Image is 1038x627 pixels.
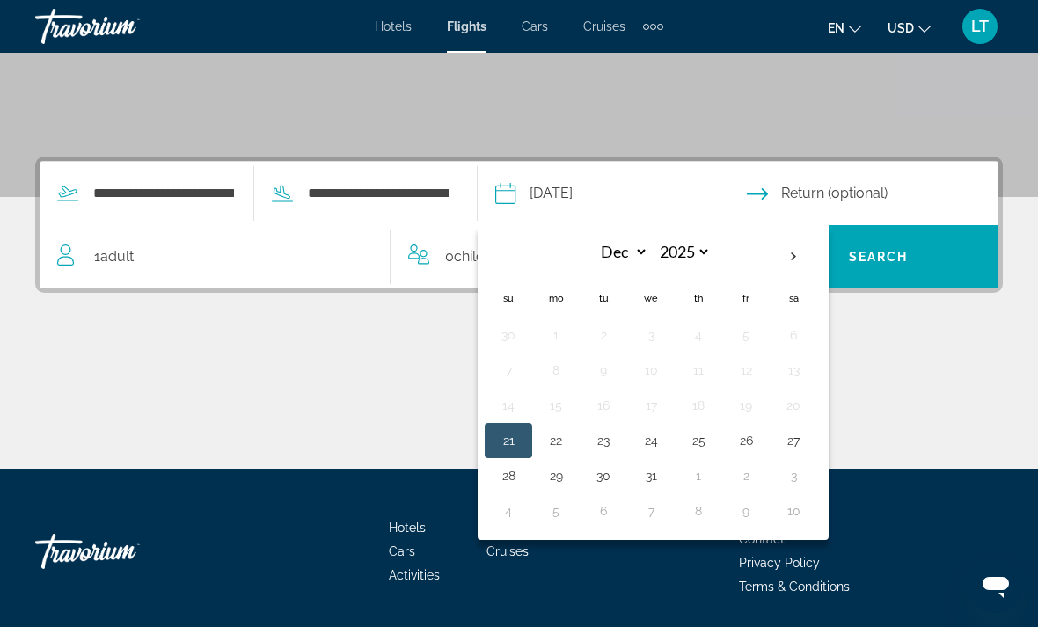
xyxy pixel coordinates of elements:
button: Search [759,225,999,288]
button: Day 30 [494,323,523,347]
button: Day 1 [542,323,570,347]
button: Day 18 [684,393,713,418]
a: Cruises [583,19,625,33]
span: Children [454,248,506,265]
button: Day 6 [589,499,618,523]
button: Travelers: 1 adult, 0 children [40,225,759,288]
button: Day 19 [732,393,760,418]
button: Extra navigation items [643,12,663,40]
span: USD [888,21,914,35]
button: Day 5 [542,499,570,523]
a: Flights [447,19,486,33]
select: Select month [591,237,648,267]
a: Cruises [486,544,529,558]
a: Cars [522,19,548,33]
a: Activities [389,568,440,582]
span: Search [849,250,909,264]
button: Day 14 [494,393,523,418]
button: Return date [747,162,998,225]
button: User Menu [957,8,1003,45]
button: Day 28 [494,463,523,488]
button: Day 22 [542,428,570,453]
a: Cars [389,544,415,558]
a: Terms & Conditions [739,580,850,594]
button: Day 2 [732,463,760,488]
button: Day 9 [589,358,618,383]
button: Day 7 [494,358,523,383]
button: Change language [828,15,861,40]
select: Select year [654,237,711,267]
button: Day 8 [684,499,713,523]
button: Day 2 [589,323,618,347]
button: Day 4 [494,499,523,523]
a: Travorium [35,525,211,578]
button: Day 3 [779,463,808,488]
span: 0 [445,244,506,269]
a: Travorium [35,4,211,49]
button: Day 1 [684,463,713,488]
button: Day 27 [779,428,808,453]
button: Day 11 [684,358,713,383]
button: Day 31 [637,463,665,488]
button: Day 10 [637,358,665,383]
a: Hotels [389,521,426,535]
button: Day 21 [494,428,523,453]
button: Depart date: Dec 21, 2025 [495,162,747,225]
button: Day 10 [779,499,808,523]
span: 1 [94,244,134,269]
button: Day 9 [732,499,760,523]
span: Adult [100,248,134,265]
button: Day 8 [542,358,570,383]
button: Day 3 [637,323,665,347]
button: Day 4 [684,323,713,347]
button: Day 17 [637,393,665,418]
button: Change currency [888,15,931,40]
button: Day 5 [732,323,760,347]
span: LT [971,18,989,35]
button: Next month [770,237,817,277]
button: Day 7 [637,499,665,523]
button: Day 13 [779,358,808,383]
span: en [828,21,844,35]
button: Day 20 [779,393,808,418]
iframe: Button to launch messaging window [968,557,1024,613]
a: Hotels [375,19,412,33]
button: Day 30 [589,463,618,488]
div: Search widget [40,161,998,288]
button: Day 24 [637,428,665,453]
button: Day 29 [542,463,570,488]
button: Day 25 [684,428,713,453]
button: Day 16 [589,393,618,418]
button: Day 15 [542,393,570,418]
button: Day 6 [779,323,808,347]
button: Day 26 [732,428,760,453]
a: Privacy Policy [739,556,820,570]
button: Day 23 [589,428,618,453]
button: Day 12 [732,358,760,383]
